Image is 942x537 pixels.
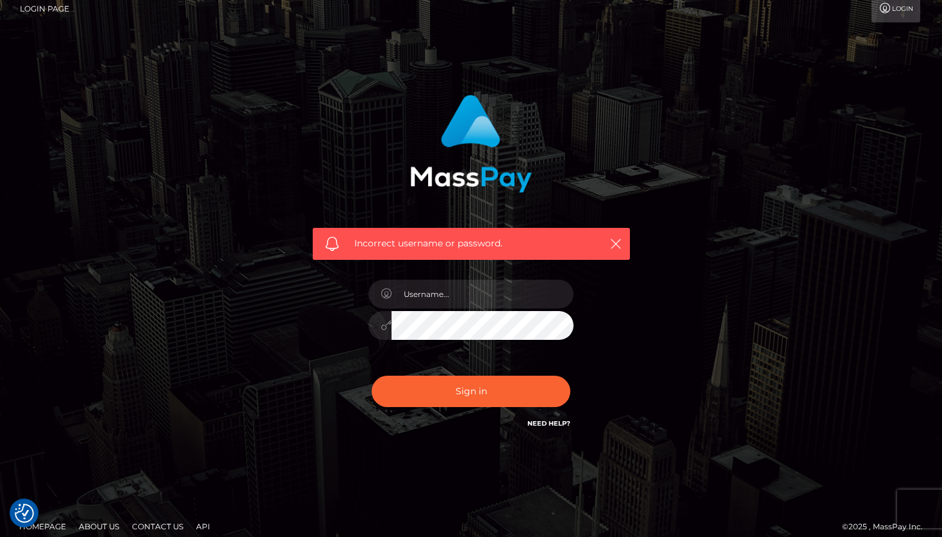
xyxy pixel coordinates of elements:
[14,517,71,536] a: Homepage
[372,376,570,407] button: Sign in
[527,419,570,428] a: Need Help?
[410,95,532,193] img: MassPay Login
[15,504,34,523] button: Consent Preferences
[15,504,34,523] img: Revisit consent button
[191,517,215,536] a: API
[842,520,932,534] div: © 2025 , MassPay Inc.
[74,517,124,536] a: About Us
[392,280,574,309] input: Username...
[127,517,188,536] a: Contact Us
[354,237,588,250] span: Incorrect username or password.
